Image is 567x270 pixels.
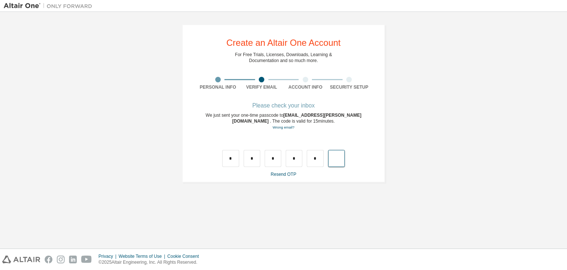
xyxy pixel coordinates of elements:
span: [EMAIL_ADDRESS][PERSON_NAME][DOMAIN_NAME] [232,113,361,124]
img: instagram.svg [57,256,65,263]
div: We just sent your one-time passcode to . The code is valid for 15 minutes. [196,112,371,130]
div: Cookie Consent [167,253,203,259]
div: Security Setup [327,84,371,90]
img: facebook.svg [45,256,52,263]
div: For Free Trials, Licenses, Downloads, Learning & Documentation and so much more. [235,52,332,64]
div: Please check your inbox [196,103,371,108]
img: youtube.svg [81,256,92,263]
a: Resend OTP [271,172,296,177]
a: Go back to the registration form [272,125,294,129]
img: altair_logo.svg [2,256,40,263]
div: Create an Altair One Account [226,38,341,47]
div: Privacy [99,253,118,259]
img: Altair One [4,2,96,10]
img: linkedin.svg [69,256,77,263]
p: © 2025 Altair Engineering, Inc. All Rights Reserved. [99,259,203,266]
div: Verify Email [240,84,284,90]
div: Website Terms of Use [118,253,167,259]
div: Account Info [283,84,327,90]
div: Personal Info [196,84,240,90]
